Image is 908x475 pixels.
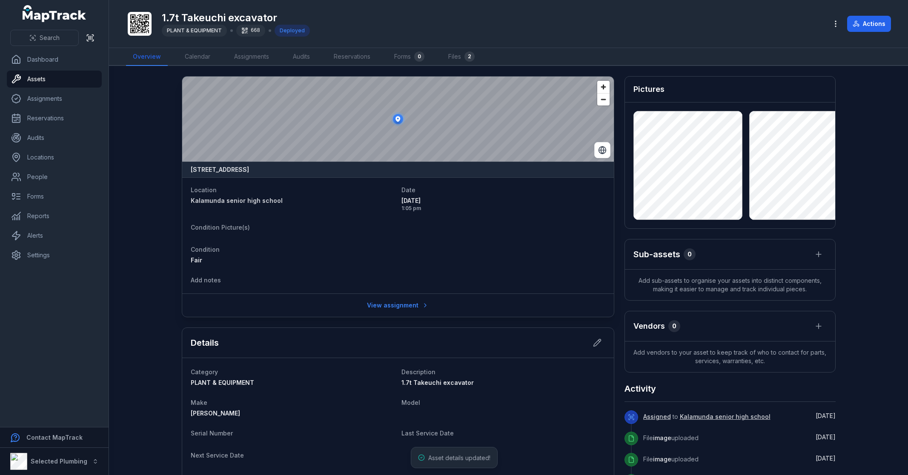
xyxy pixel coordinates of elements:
div: 0 [684,248,696,260]
span: Condition [191,246,220,253]
a: Forms0 [387,48,431,66]
a: Reservations [7,110,102,127]
a: Reservations [327,48,377,66]
span: Location [191,186,217,193]
div: 668 [236,25,265,37]
a: Files2 [441,48,481,66]
h1: 1.7t Takeuchi excavator [162,11,310,25]
strong: [STREET_ADDRESS] [191,165,249,174]
a: Kalamunda senior high school [191,196,395,205]
button: Zoom out [597,93,610,105]
a: Alerts [7,227,102,244]
time: 5/7/2025, 1:05:33 PM [816,412,836,419]
span: 1.7t Takeuchi excavator [401,379,474,386]
span: Category [191,368,218,375]
button: Search [10,30,79,46]
a: Forms [7,188,102,205]
button: Zoom in [597,81,610,93]
span: Condition Picture(s) [191,224,250,231]
span: Fair [191,256,202,264]
span: [DATE] [816,412,836,419]
h2: Sub-assets [633,248,680,260]
span: 1:05 pm [401,205,605,212]
a: Assigned [643,412,671,421]
strong: Contact MapTrack [26,434,83,441]
span: to [643,413,771,420]
span: Kalamunda senior high school [191,197,283,204]
a: Calendar [178,48,217,66]
span: Model [401,399,420,406]
span: Description [401,368,435,375]
time: 5/7/2025, 1:05:24 PM [816,433,836,441]
span: PLANT & EQUIPMENT [191,379,254,386]
span: [DATE] [401,196,605,205]
a: People [7,168,102,185]
a: Dashboard [7,51,102,68]
div: 2 [464,51,475,62]
button: Actions [847,16,891,32]
span: PLANT & EQUIPMENT [167,27,222,34]
a: Reports [7,208,102,225]
span: Add vendors to your asset to keep track of who to contact for parts, services, warranties, etc. [625,341,835,372]
a: MapTrack [23,5,86,22]
span: Asset details updated! [428,454,490,461]
span: Serial Number [191,429,233,437]
span: Search [40,34,60,42]
span: Make [191,399,207,406]
strong: Selected Plumbing [31,458,87,465]
a: Assets [7,71,102,88]
button: Switch to Satellite View [594,142,610,158]
span: image [653,434,671,441]
a: View assignment [361,297,434,313]
time: 5/7/2025, 1:05:21 PM [816,455,836,462]
h2: Details [191,337,219,349]
a: Overview [126,48,168,66]
div: Deployed [275,25,310,37]
h2: Activity [624,383,656,395]
span: File uploaded [643,434,699,441]
a: Settings [7,247,102,264]
span: Last Service Date [401,429,454,437]
div: 0 [668,320,680,332]
a: Assignments [7,90,102,107]
span: [DATE] [816,433,836,441]
div: 0 [414,51,424,62]
time: 5/7/2025, 1:05:33 PM [401,196,605,212]
span: Next Service Date [191,452,244,459]
span: Add sub-assets to organise your assets into distinct components, making it easier to manage and t... [625,270,835,300]
span: Date [401,186,415,193]
span: [PERSON_NAME] [191,410,240,417]
a: Locations [7,149,102,166]
a: Audits [7,129,102,146]
a: Kalamunda senior high school [680,412,771,421]
span: File uploaded [643,455,699,463]
a: Assignments [227,48,276,66]
span: Add notes [191,276,221,284]
span: image [653,455,671,463]
h3: Vendors [633,320,665,332]
canvas: Map [182,77,614,162]
a: Audits [286,48,317,66]
span: [DATE] [816,455,836,462]
h3: Pictures [633,83,665,95]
